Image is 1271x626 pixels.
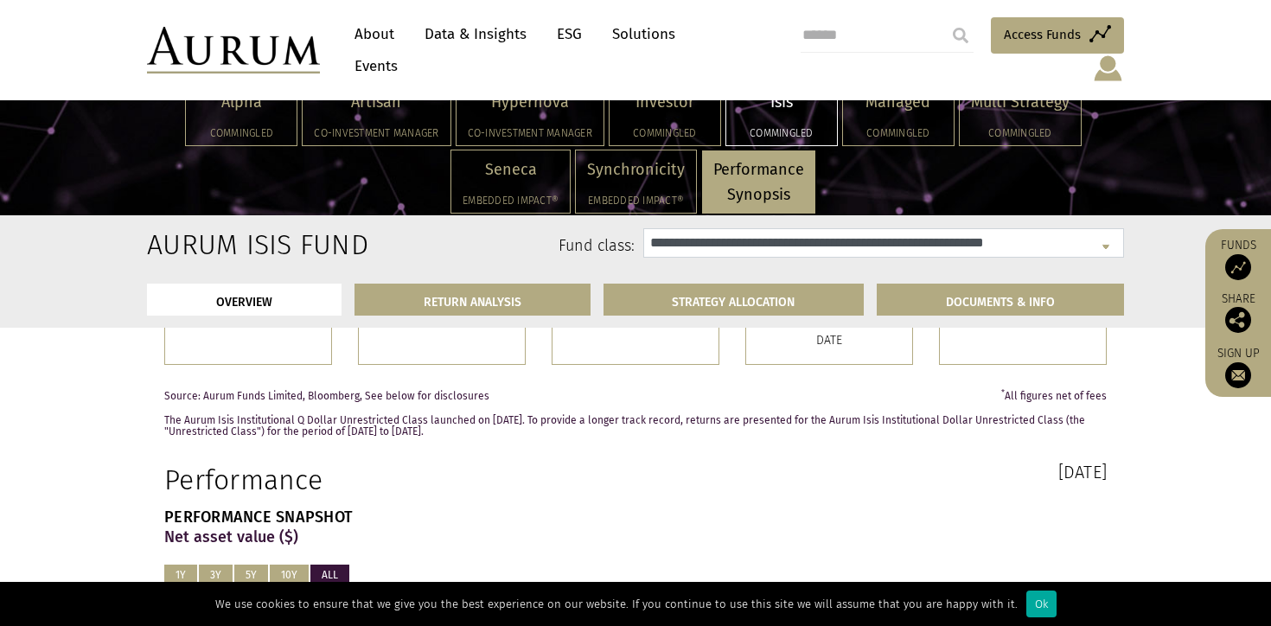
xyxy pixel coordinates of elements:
[314,128,438,138] h5: Co-investment Manager
[1225,254,1251,280] img: Access Funds
[164,527,298,546] strong: Net asset value ($)
[354,284,591,316] a: RETURN ANALYSIS
[234,565,268,585] button: 5Y
[314,235,635,258] label: Fund class:
[346,50,398,82] a: Events
[587,195,685,206] h5: Embedded Impact®
[314,90,438,115] p: Artisan
[270,565,309,585] button: 10Y
[604,18,684,50] a: Solutions
[854,90,942,115] p: Managed
[468,128,592,138] h5: Co-investment Manager
[468,90,592,115] p: Hypernova
[1004,24,1081,45] span: Access Funds
[1225,307,1251,333] img: Share this post
[738,128,826,138] h5: Commingled
[147,228,288,261] h2: Aurum Isis Fund
[463,195,559,206] h5: Embedded Impact®
[197,128,285,138] h5: Commingled
[164,565,197,585] button: 1Y
[1001,391,1107,402] span: All figures net of fees
[164,463,623,496] h1: Performance
[164,391,489,402] span: Source: Aurum Funds Limited, Bloomberg, See below for disclosures
[1214,346,1262,388] a: Sign up
[1092,54,1124,83] img: account-icon.svg
[164,508,353,527] strong: PERFORMANCE SNAPSHOT
[463,157,559,182] p: Seneca
[713,157,804,208] p: Performance Synopsis
[971,90,1070,115] p: Multi Strategy
[199,565,233,585] button: 3Y
[346,18,403,50] a: About
[1214,293,1262,333] div: Share
[621,90,709,115] p: Investor
[854,128,942,138] h5: Commingled
[759,312,899,351] p: SHARE CLASS INCEPTION DATE
[416,18,535,50] a: Data & Insights
[164,415,1107,438] p: The Aurum Isis Institutional Q Dollar Unrestricted Class launched on [DATE]. To provide a longer ...
[621,128,709,138] h5: Commingled
[1026,591,1057,617] div: Ok
[1214,238,1262,280] a: Funds
[604,284,865,316] a: STRATEGY ALLOCATION
[943,18,978,53] input: Submit
[548,18,591,50] a: ESG
[587,157,685,182] p: Synchronicity
[877,284,1124,316] a: DOCUMENTS & INFO
[197,90,285,115] p: Alpha
[648,463,1107,481] h3: [DATE]
[1225,362,1251,388] img: Sign up to our newsletter
[991,17,1124,54] a: Access Funds
[971,128,1070,138] h5: Commingled
[738,90,826,115] p: Isis
[147,27,320,73] img: Aurum
[310,565,349,585] button: ALL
